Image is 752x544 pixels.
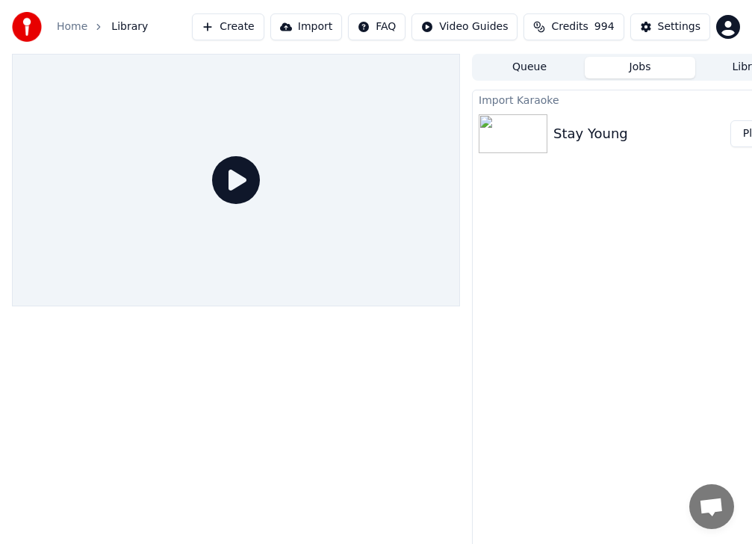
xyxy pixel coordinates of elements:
[57,19,148,34] nav: breadcrumb
[12,12,42,42] img: youka
[348,13,405,40] button: FAQ
[594,19,615,34] span: 994
[270,13,342,40] button: Import
[523,13,624,40] button: Credits994
[411,13,518,40] button: Video Guides
[553,123,628,144] div: Stay Young
[585,57,695,78] button: Jobs
[689,484,734,529] div: Open chat
[57,19,87,34] a: Home
[658,19,700,34] div: Settings
[551,19,588,34] span: Credits
[474,57,585,78] button: Queue
[111,19,148,34] span: Library
[630,13,710,40] button: Settings
[192,13,264,40] button: Create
